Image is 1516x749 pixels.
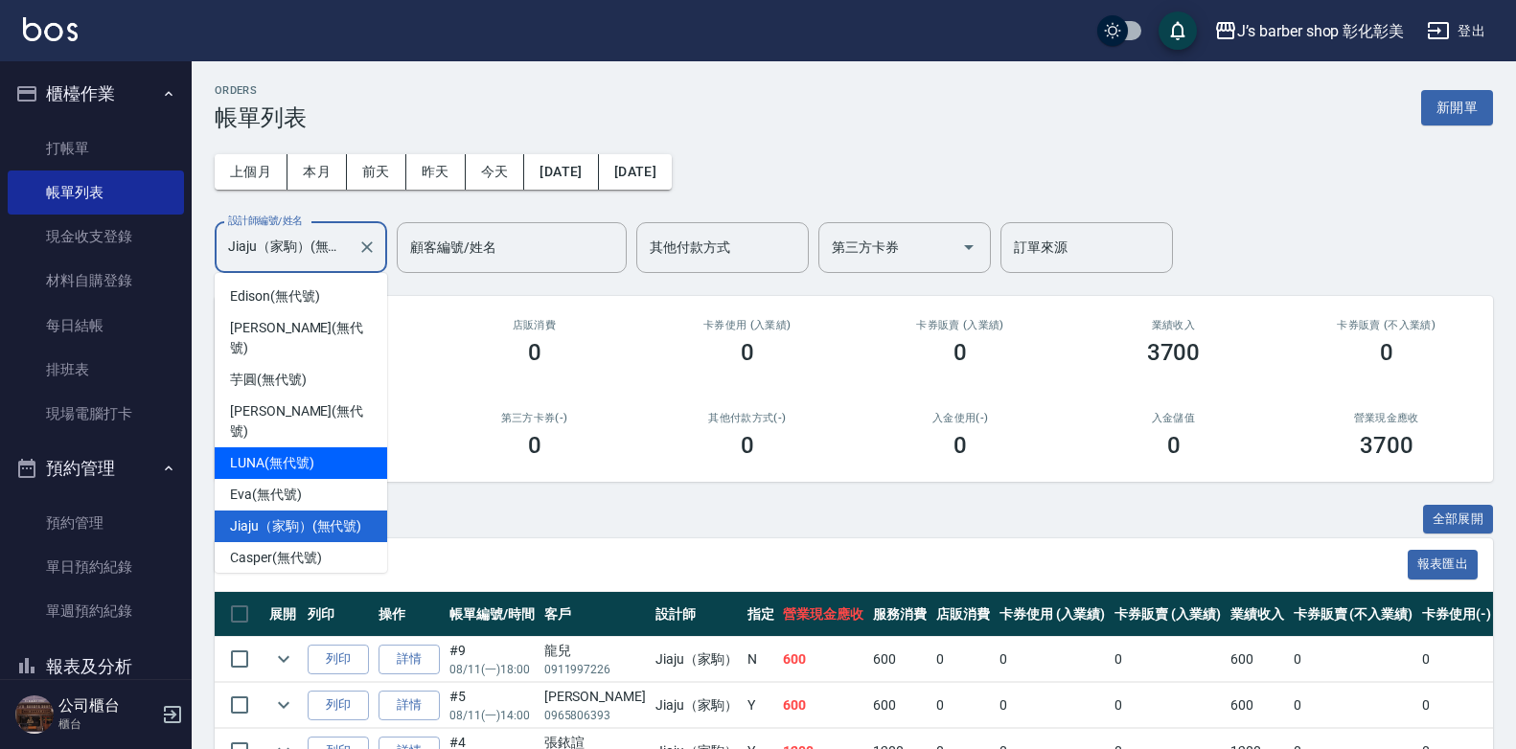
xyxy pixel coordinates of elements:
h3: 0 [953,432,967,459]
h2: 卡券使用 (入業績) [664,319,831,331]
td: N [743,637,779,682]
h3: 3700 [1147,339,1201,366]
button: J’s barber shop 彰化彰美 [1206,11,1412,51]
h2: 店販消費 [450,319,617,331]
h3: 0 [1380,339,1393,366]
h2: 營業現金應收 [1303,412,1470,424]
h3: 0 [953,339,967,366]
td: 600 [778,683,868,728]
a: 排班表 [8,348,184,392]
td: 0 [1417,637,1496,682]
a: 單日預約紀錄 [8,545,184,589]
h3: 0 [741,432,754,459]
td: 0 [1417,683,1496,728]
h5: 公司櫃台 [58,696,156,715]
img: Logo [23,17,78,41]
th: 帳單編號/時間 [445,592,540,637]
td: #5 [445,683,540,728]
th: 卡券使用(-) [1417,592,1496,637]
button: save [1159,11,1197,50]
button: 昨天 [406,154,466,190]
td: 0 [995,683,1111,728]
td: 600 [1226,637,1289,682]
a: 詳情 [379,691,440,720]
th: 操作 [374,592,445,637]
button: 報表及分析 [8,642,184,692]
a: 帳單列表 [8,170,184,215]
h3: 0 [528,339,541,366]
button: [DATE] [599,154,672,190]
p: 08/11 (一) 14:00 [449,707,535,724]
button: 本月 [287,154,347,190]
a: 現金收支登錄 [8,215,184,259]
button: expand row [269,645,298,673]
th: 服務消費 [868,592,931,637]
td: 0 [1289,683,1417,728]
button: Clear [354,234,380,261]
button: 全部展開 [1423,505,1494,534]
h2: 其他付款方式(-) [664,412,831,424]
h3: 0 [1167,432,1181,459]
span: Jiaju（家駒） (無代號) [230,516,361,536]
a: 現場電腦打卡 [8,392,184,436]
div: J’s barber shop 彰化彰美 [1237,19,1404,43]
a: 每日結帳 [8,304,184,348]
td: 0 [1110,683,1226,728]
h2: 入金儲值 [1090,412,1256,424]
span: Edison (無代號) [230,286,319,306]
button: 列印 [308,691,369,720]
td: 600 [1226,683,1289,728]
button: 登出 [1419,13,1493,49]
a: 單週預約紀錄 [8,589,184,633]
h3: 0 [528,432,541,459]
h3: 0 [741,339,754,366]
a: 報表匯出 [1408,555,1479,573]
button: 新開單 [1421,90,1493,125]
td: 600 [868,637,931,682]
button: Open [953,232,984,262]
button: 今天 [466,154,525,190]
p: 0911997226 [544,661,646,678]
button: 報表匯出 [1408,550,1479,579]
td: Jiaju（家駒） [651,683,743,728]
th: 卡券使用 (入業績) [995,592,1111,637]
a: 材料自購登錄 [8,259,184,303]
button: 預約管理 [8,443,184,493]
td: #9 [445,637,540,682]
td: 600 [868,683,931,728]
button: [DATE] [524,154,598,190]
th: 店販消費 [931,592,995,637]
span: [PERSON_NAME] (無代號) [230,401,372,442]
a: 打帳單 [8,126,184,170]
h2: 卡券販賣 (不入業績) [1303,319,1470,331]
span: Casper (無代號) [230,548,321,568]
th: 客戶 [540,592,651,637]
th: 指定 [743,592,779,637]
span: LUNA (無代號) [230,453,314,473]
span: [PERSON_NAME] (無代號) [230,318,372,358]
span: 芋圓 (無代號) [230,370,307,390]
label: 設計師編號/姓名 [228,214,303,228]
td: Jiaju（家駒） [651,637,743,682]
span: 訂單列表 [238,556,1408,575]
button: 列印 [308,645,369,674]
th: 展開 [264,592,303,637]
button: 櫃檯作業 [8,69,184,119]
th: 營業現金應收 [778,592,868,637]
h2: ORDERS [215,84,307,97]
img: Person [15,695,54,734]
td: 0 [1289,637,1417,682]
p: 08/11 (一) 18:00 [449,661,535,678]
button: 上個月 [215,154,287,190]
td: 600 [778,637,868,682]
h2: 第三方卡券(-) [450,412,617,424]
h2: 業績收入 [1090,319,1256,331]
button: 前天 [347,154,406,190]
div: [PERSON_NAME] [544,687,646,707]
p: 0965806393 [544,707,646,724]
th: 列印 [303,592,374,637]
th: 設計師 [651,592,743,637]
td: 0 [931,683,995,728]
h3: 帳單列表 [215,104,307,131]
td: 0 [1110,637,1226,682]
